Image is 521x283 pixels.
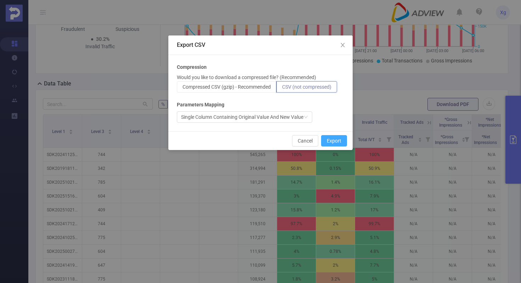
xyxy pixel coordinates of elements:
[282,84,331,90] span: CSV (not compressed)
[177,101,224,109] b: Parameters Mapping
[333,35,353,55] button: Close
[304,115,308,120] i: icon: down
[177,74,316,81] p: Would you like to download a compressed file? (Recommended)
[177,41,344,49] div: Export CSV
[183,84,271,90] span: Compressed CSV (gzip) - Recommended
[177,63,207,71] b: Compression
[340,42,346,48] i: icon: close
[292,135,318,146] button: Cancel
[181,112,303,122] div: Single Column Containing Original Value And New Value
[321,135,347,146] button: Export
